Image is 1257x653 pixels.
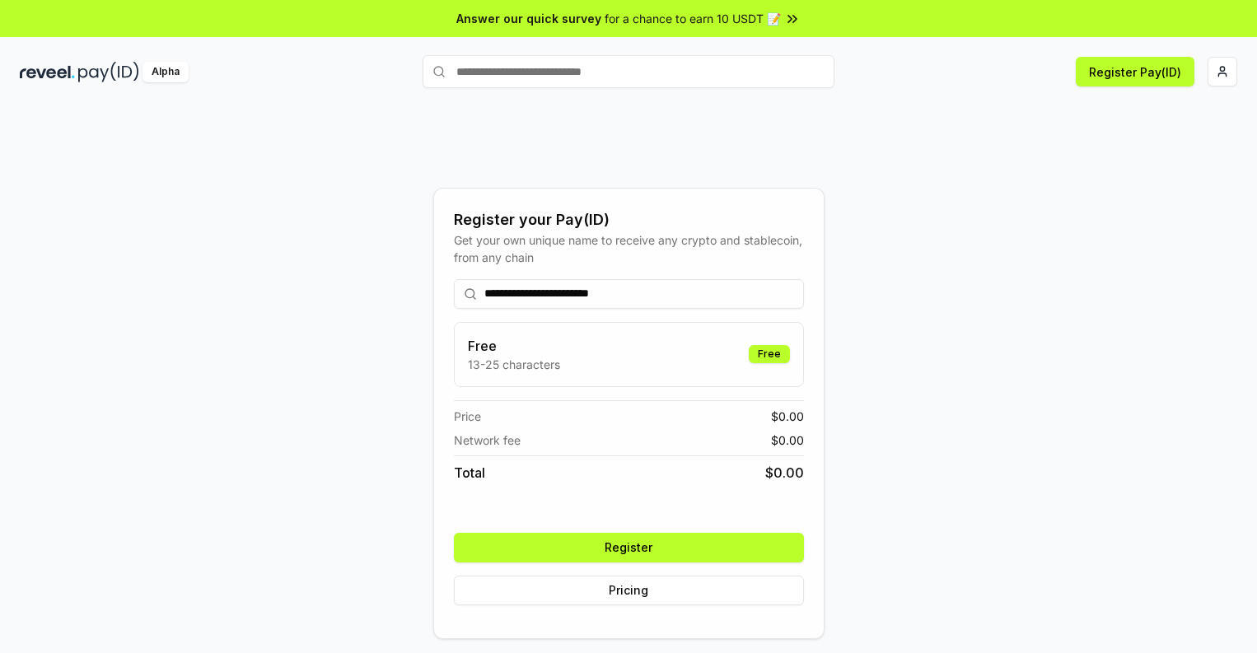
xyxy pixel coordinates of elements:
[468,336,560,356] h3: Free
[454,463,485,483] span: Total
[454,533,804,562] button: Register
[143,62,189,82] div: Alpha
[468,356,560,373] p: 13-25 characters
[454,576,804,605] button: Pricing
[765,463,804,483] span: $ 0.00
[456,10,601,27] span: Answer our quick survey
[454,431,521,449] span: Network fee
[1076,57,1194,86] button: Register Pay(ID)
[605,10,781,27] span: for a chance to earn 10 USDT 📝
[749,345,790,363] div: Free
[454,231,804,266] div: Get your own unique name to receive any crypto and stablecoin, from any chain
[20,62,75,82] img: reveel_dark
[78,62,139,82] img: pay_id
[771,431,804,449] span: $ 0.00
[454,208,804,231] div: Register your Pay(ID)
[454,408,481,425] span: Price
[771,408,804,425] span: $ 0.00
